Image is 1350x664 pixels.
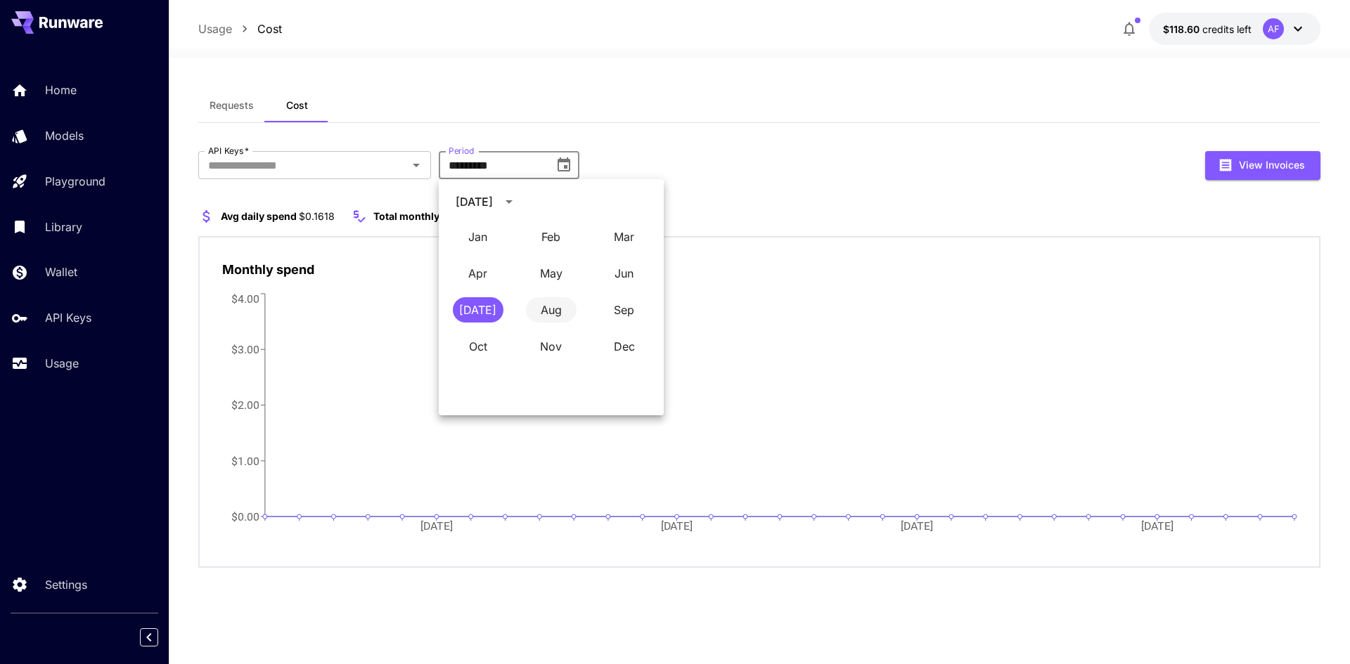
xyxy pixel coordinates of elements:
[45,127,84,144] p: Models
[449,145,475,157] label: Period
[599,224,650,249] button: March
[420,519,453,533] tspan: [DATE]
[1202,23,1252,35] span: credits left
[453,297,503,323] button: July
[45,309,91,326] p: API Keys
[231,398,259,412] tspan: $2.00
[1163,22,1252,37] div: $118.60265
[526,334,577,359] button: November
[456,193,493,210] div: [DATE]
[257,20,282,37] a: Cost
[299,210,335,222] span: $0.1618
[526,261,577,286] button: May
[45,263,77,280] p: Wallet
[1143,519,1175,533] tspan: [DATE]
[45,173,105,190] p: Playground
[150,625,169,650] div: Collapse sidebar
[497,190,521,214] button: calendar view is open, switch to year view
[599,297,650,323] button: September
[453,334,503,359] button: October
[599,334,650,359] button: December
[45,355,79,372] p: Usage
[221,210,297,222] span: Avg daily spend
[1205,151,1320,180] button: View Invoices
[210,99,254,112] span: Requests
[901,519,934,533] tspan: [DATE]
[222,260,314,279] p: Monthly spend
[526,224,577,249] button: February
[231,292,259,305] tspan: $4.00
[231,510,259,523] tspan: $0.00
[198,20,232,37] a: Usage
[1205,157,1320,171] a: View Invoices
[1163,23,1202,35] span: $118.60
[661,519,693,533] tspan: [DATE]
[599,261,650,286] button: June
[231,343,259,356] tspan: $3.00
[208,145,249,157] label: API Keys
[45,219,82,235] p: Library
[45,576,87,593] p: Settings
[140,628,158,646] button: Collapse sidebar
[453,261,503,286] button: April
[231,454,259,467] tspan: $1.00
[45,82,77,98] p: Home
[526,297,577,323] button: August
[1149,13,1320,45] button: $118.60265AF
[373,210,472,222] span: Total monthly spend
[286,99,308,112] span: Cost
[453,224,503,249] button: January
[1263,18,1284,39] div: AF
[198,20,282,37] nav: breadcrumb
[406,155,426,175] button: Open
[550,151,578,179] button: Choose date, selected date is Jul 31, 2025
